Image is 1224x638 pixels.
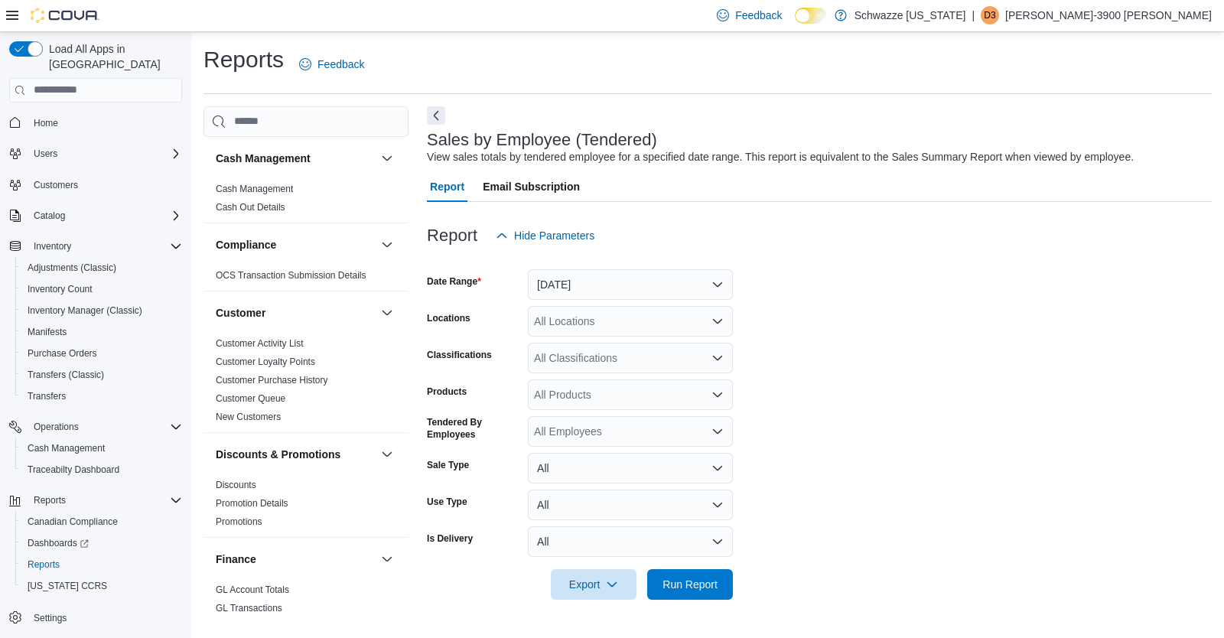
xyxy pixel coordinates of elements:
[972,6,975,24] p: |
[528,453,733,483] button: All
[317,57,364,72] span: Feedback
[427,226,477,245] h3: Report
[216,552,375,567] button: Finance
[34,210,65,222] span: Catalog
[3,112,188,134] button: Home
[3,236,188,257] button: Inventory
[28,607,182,627] span: Settings
[427,131,657,149] h3: Sales by Employee (Tendered)
[28,491,72,509] button: Reports
[15,321,188,343] button: Manifests
[15,386,188,407] button: Transfers
[21,366,182,384] span: Transfers (Classic)
[427,312,470,324] label: Locations
[981,6,999,24] div: Daniel-3900 Lopez
[551,569,636,600] button: Export
[560,569,627,600] span: Export
[735,8,782,23] span: Feedback
[427,459,469,471] label: Sale Type
[15,532,188,554] a: Dashboards
[216,552,256,567] h3: Finance
[34,494,66,506] span: Reports
[216,374,328,386] span: Customer Purchase History
[28,464,119,476] span: Traceabilty Dashboard
[216,516,262,527] a: Promotions
[378,149,396,168] button: Cash Management
[203,476,409,537] div: Discounts & Promotions
[216,393,285,404] a: Customer Queue
[28,113,182,132] span: Home
[216,269,366,282] span: OCS Transaction Submission Details
[15,575,188,597] button: [US_STATE] CCRS
[216,305,265,321] h3: Customer
[216,497,288,509] span: Promotion Details
[21,280,99,298] a: Inventory Count
[15,364,188,386] button: Transfers (Classic)
[28,326,67,338] span: Manifests
[15,300,188,321] button: Inventory Manager (Classic)
[216,337,304,350] span: Customer Activity List
[711,352,724,364] button: Open list of options
[21,461,125,479] a: Traceabilty Dashboard
[21,323,73,341] a: Manifests
[21,323,182,341] span: Manifests
[34,179,78,191] span: Customers
[21,259,182,277] span: Adjustments (Classic)
[15,459,188,480] button: Traceabilty Dashboard
[378,445,396,464] button: Discounts & Promotions
[216,201,285,213] span: Cash Out Details
[795,8,827,24] input: Dark Mode
[34,148,57,160] span: Users
[21,439,182,457] span: Cash Management
[430,171,464,202] span: Report
[34,117,58,129] span: Home
[21,577,182,595] span: Washington CCRS
[15,438,188,459] button: Cash Management
[216,603,282,614] a: GL Transactions
[28,558,60,571] span: Reports
[21,387,182,405] span: Transfers
[28,418,85,436] button: Operations
[15,554,188,575] button: Reports
[31,8,99,23] img: Cova
[216,602,282,614] span: GL Transactions
[1005,6,1212,24] p: [PERSON_NAME]-3900 [PERSON_NAME]
[216,151,375,166] button: Cash Management
[427,416,522,441] label: Tendered By Employees
[216,447,340,462] h3: Discounts & Promotions
[3,174,188,196] button: Customers
[711,389,724,401] button: Open list of options
[216,498,288,509] a: Promotion Details
[21,577,113,595] a: [US_STATE] CCRS
[28,262,116,274] span: Adjustments (Classic)
[21,344,182,363] span: Purchase Orders
[21,366,110,384] a: Transfers (Classic)
[15,511,188,532] button: Canadian Compliance
[216,151,311,166] h3: Cash Management
[216,356,315,367] a: Customer Loyalty Points
[15,257,188,278] button: Adjustments (Classic)
[427,149,1134,165] div: View sales totals by tendered employee for a specified date range. This report is equivalent to t...
[216,480,256,490] a: Discounts
[28,207,182,225] span: Catalog
[28,491,182,509] span: Reports
[203,180,409,223] div: Cash Management
[28,283,93,295] span: Inventory Count
[28,175,182,194] span: Customers
[28,580,107,592] span: [US_STATE] CCRS
[216,584,289,596] span: GL Account Totals
[203,581,409,623] div: Finance
[21,344,103,363] a: Purchase Orders
[216,584,289,595] a: GL Account Totals
[216,356,315,368] span: Customer Loyalty Points
[21,439,111,457] a: Cash Management
[427,349,492,361] label: Classifications
[427,275,481,288] label: Date Range
[528,526,733,557] button: All
[216,479,256,491] span: Discounts
[216,447,375,462] button: Discounts & Promotions
[28,609,73,627] a: Settings
[28,145,182,163] span: Users
[203,266,409,291] div: Compliance
[711,425,724,438] button: Open list of options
